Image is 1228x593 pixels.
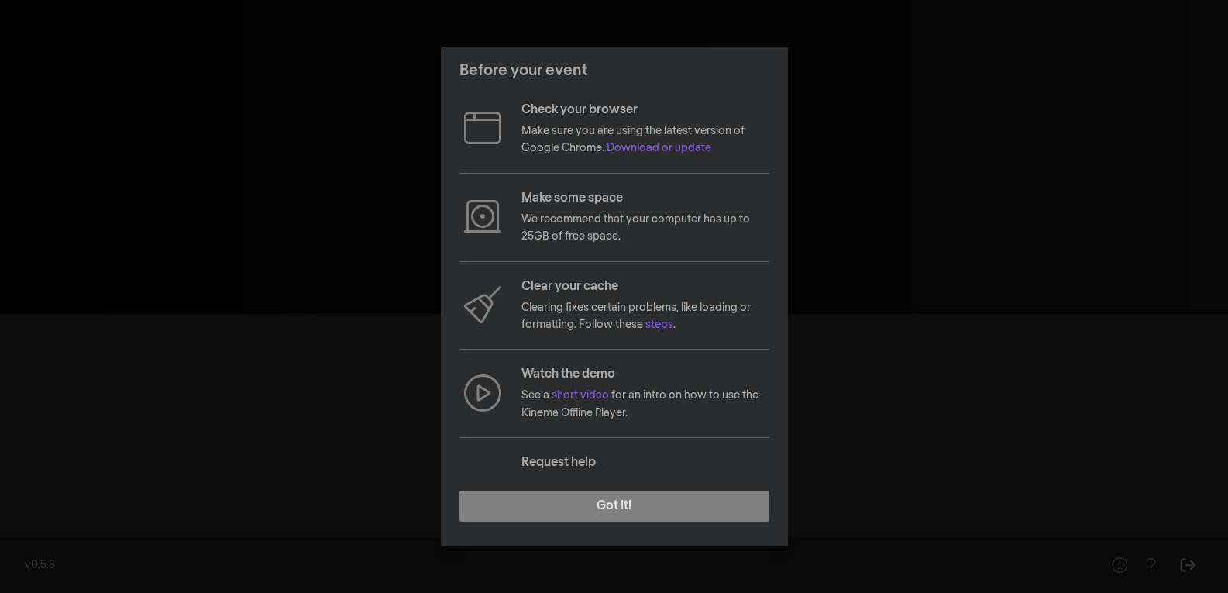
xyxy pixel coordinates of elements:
[521,101,769,119] p: Check your browser
[645,319,673,330] a: steps
[521,387,769,422] p: See a for an intro on how to use the Kinema Offline Player.
[521,122,769,157] p: Make sure you are using the latest version of Google Chrome.
[459,491,769,522] button: Got it!
[521,365,769,384] p: Watch the demo
[607,143,711,153] a: Download or update
[521,475,769,562] p: If you are unable to use the Offline Player contact . In some cases, a backup link to stream the ...
[521,453,769,472] p: Request help
[552,390,609,401] a: short video
[521,278,769,296] p: Clear your cache
[521,189,769,208] p: Make some space
[521,211,769,246] p: We recommend that your computer has up to 25GB of free space.
[521,299,769,334] p: Clearing fixes certain problems, like loading or formatting. Follow these .
[441,47,788,95] header: Before your event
